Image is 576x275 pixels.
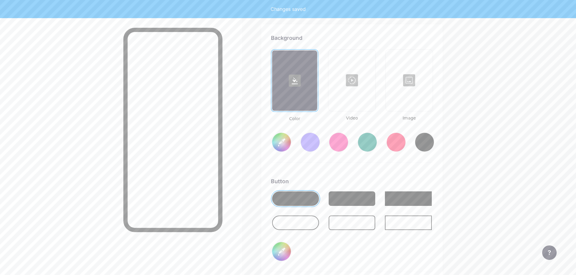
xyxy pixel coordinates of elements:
span: Image [386,115,433,121]
div: Changes saved [271,5,306,13]
span: Video [328,115,376,121]
span: Color [271,116,318,122]
div: Button [271,177,433,185]
div: Background [271,34,433,42]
